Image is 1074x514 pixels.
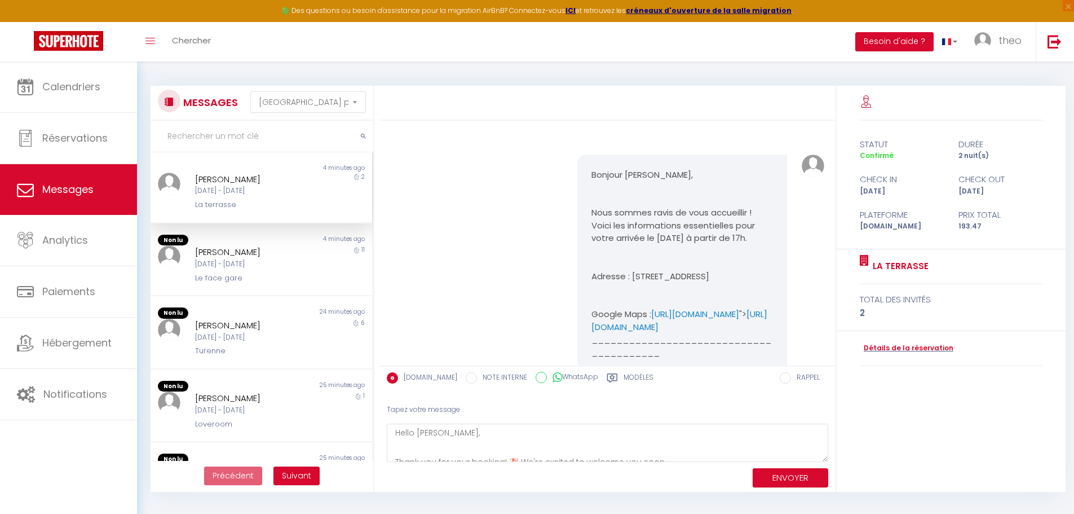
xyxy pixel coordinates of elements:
a: [URL][DOMAIN_NAME] [591,308,767,333]
div: [DATE] - [DATE] [195,259,310,270]
button: Next [273,467,320,486]
span: Précédent [213,470,254,481]
span: Suivant [282,470,311,481]
input: Rechercher un mot clé [151,121,373,152]
div: [PERSON_NAME] [195,319,310,332]
p: Nous sommes ravis de vous accueillir ! Voici les informations essentielles pour votre arrivée le ... [591,207,773,245]
span: Non lu [158,454,188,465]
label: RAPPEL [791,372,820,385]
span: Non lu [158,381,188,392]
img: Super Booking [34,31,103,51]
div: [PERSON_NAME] [195,173,310,186]
img: ... [158,173,180,195]
div: 4 minutes ago [261,235,372,246]
div: [DATE] [852,186,951,197]
a: ICI [565,6,576,15]
span: Analytics [42,233,88,247]
div: [DATE] - [DATE] [195,186,310,196]
span: 6 [361,319,365,327]
span: theo [998,33,1022,47]
div: check out [951,173,1050,186]
div: [PERSON_NAME] [195,245,310,259]
div: 25 minutes ago [261,454,372,465]
div: 2 nuit(s) [951,151,1050,161]
span: Réservations [42,131,108,145]
div: check in [852,173,951,186]
p: Adresse : [STREET_ADDRESS] [591,270,773,283]
img: ... [158,392,180,414]
label: WhatsApp [547,372,598,384]
a: Détails de la réservation [860,343,953,354]
div: Le face gare [195,273,310,284]
p: Google Maps : "> ________________________________________ [591,308,773,359]
div: statut [852,138,951,151]
button: Besoin d'aide ? [855,32,934,51]
div: Prix total [951,208,1050,222]
a: La terrasse [869,260,929,273]
div: [PERSON_NAME] [195,392,310,405]
span: Hébergement [42,336,112,350]
div: durée [951,138,1050,151]
span: Confirmé [860,151,894,160]
div: 2 [860,306,1043,320]
div: [DATE] [951,186,1050,197]
a: [URL][DOMAIN_NAME] [651,308,739,320]
span: Paiements [42,284,95,298]
div: La terrasse [195,199,310,210]
label: NOTE INTERNE [477,372,527,385]
img: logout [1048,34,1062,49]
div: [DOMAIN_NAME] [852,221,951,232]
div: 193.47 [951,221,1050,232]
span: 11 [361,245,365,254]
a: Chercher [163,22,219,61]
div: 25 minutes ago [261,381,372,392]
div: Loveroom [195,419,310,430]
span: Notifications [43,387,107,401]
div: Tapez votre message [387,396,828,424]
div: total des invités [860,293,1043,306]
img: ... [158,245,180,268]
a: ... theo [966,22,1036,61]
span: Messages [42,182,94,196]
span: 2 [361,173,365,181]
div: Plateforme [852,208,951,222]
span: Calendriers [42,80,100,94]
button: ENVOYER [753,468,828,488]
h3: MESSAGES [180,90,238,115]
label: Modèles [624,372,653,386]
div: 4 minutes ago [261,164,372,173]
button: Previous [204,467,262,486]
div: [DATE] - [DATE] [195,332,310,343]
span: Non lu [158,235,188,246]
span: 1 [363,392,365,400]
div: Turenne [195,345,310,357]
p: Bonjour [PERSON_NAME], [591,169,773,182]
a: créneaux d'ouverture de la salle migration [626,6,792,15]
div: 24 minutes ago [261,307,372,319]
img: ... [158,319,180,341]
label: [DOMAIN_NAME] [398,372,457,385]
img: ... [974,32,991,49]
div: [DATE] - [DATE] [195,405,310,416]
span: Chercher [172,34,211,46]
span: Non lu [158,307,188,319]
img: ... [802,155,824,177]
